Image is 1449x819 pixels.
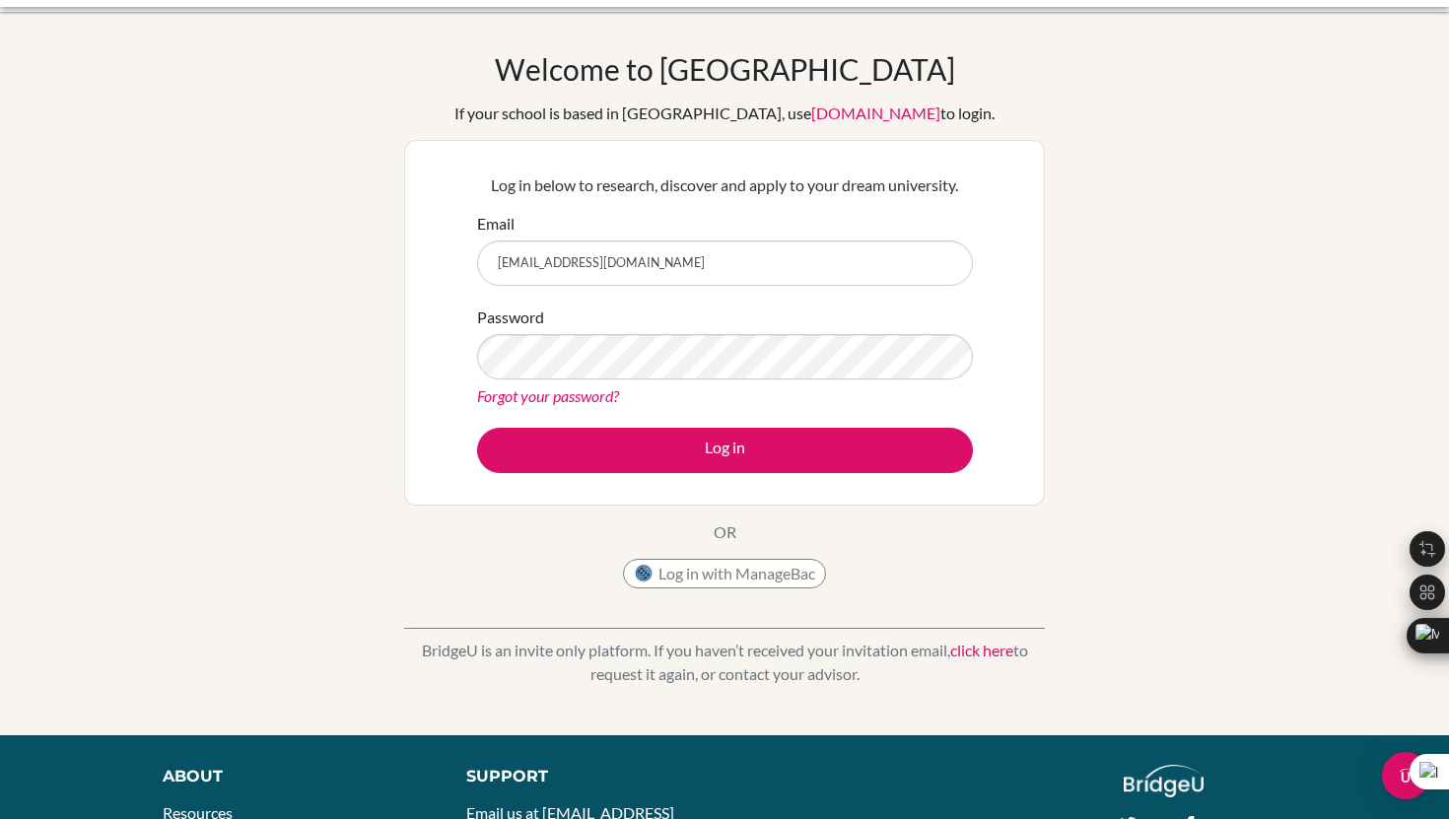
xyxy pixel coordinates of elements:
[477,306,544,329] label: Password
[1124,765,1204,797] img: logo_white@2x-f4f0deed5e89b7ecb1c2cc34c3e3d731f90f0f143d5ea2071677605dd97b5244.png
[466,765,705,788] div: Support
[1382,752,1429,799] div: Open Intercom Messenger
[477,386,619,405] a: Forgot your password?
[495,51,955,87] h1: Welcome to [GEOGRAPHIC_DATA]
[477,173,973,197] p: Log in below to research, discover and apply to your dream university.
[623,559,826,588] button: Log in with ManageBac
[714,520,736,544] p: OR
[477,212,515,236] label: Email
[477,428,973,473] button: Log in
[404,639,1045,686] p: BridgeU is an invite only platform. If you haven’t received your invitation email, to request it ...
[811,103,940,122] a: [DOMAIN_NAME]
[950,641,1013,659] a: click here
[163,765,422,788] div: About
[454,102,995,125] div: If your school is based in [GEOGRAPHIC_DATA], use to login.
